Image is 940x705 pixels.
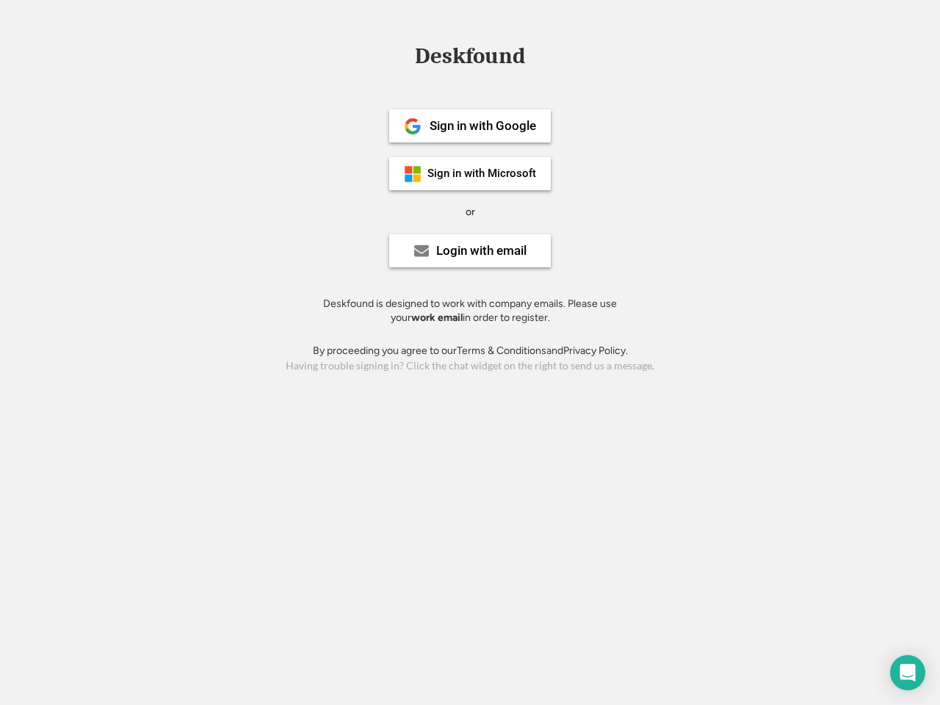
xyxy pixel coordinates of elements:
div: Login with email [436,245,527,257]
img: 1024px-Google__G__Logo.svg.png [404,117,422,135]
div: Sign in with Microsoft [427,168,536,179]
div: Sign in with Google [430,120,536,132]
div: Deskfound is designed to work with company emails. Please use your in order to register. [305,297,635,325]
div: Open Intercom Messenger [890,655,925,690]
a: Privacy Policy. [563,344,628,357]
img: ms-symbollockup_mssymbol_19.png [404,165,422,183]
strong: work email [411,311,463,324]
div: By proceeding you agree to our and [313,344,628,358]
a: Terms & Conditions [457,344,546,357]
div: Deskfound [408,45,532,68]
div: or [466,205,475,220]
